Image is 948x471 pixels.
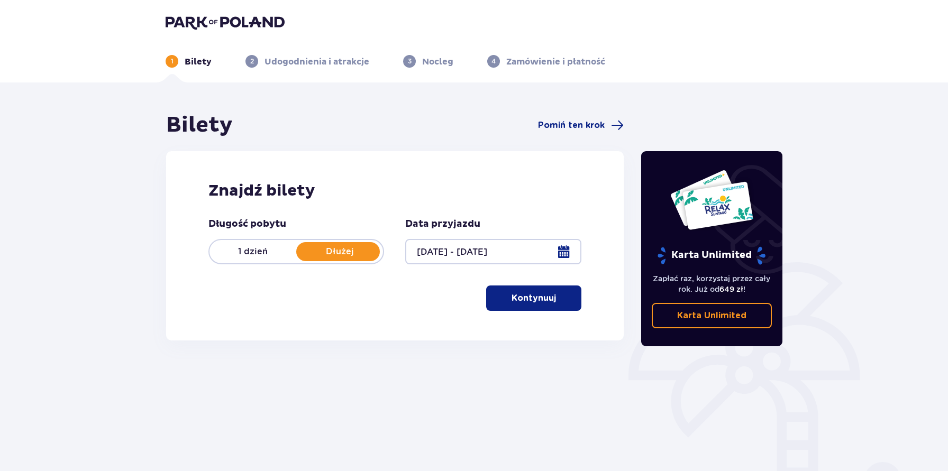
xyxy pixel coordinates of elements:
[506,56,605,68] p: Zamówienie i płatność
[166,55,212,68] div: 1Bilety
[486,285,581,311] button: Kontynuuj
[652,303,772,328] a: Karta Unlimited
[166,15,285,30] img: Park of Poland logo
[403,55,453,68] div: 3Nocleg
[657,246,767,265] p: Karta Unlimited
[405,218,480,230] p: Data przyjazdu
[408,57,412,66] p: 3
[670,169,754,230] img: Dwie karty całoroczne do Suntago z napisem 'UNLIMITED RELAX', na białym tle z tropikalnymi liśćmi...
[296,246,383,257] p: Dłużej
[538,119,605,131] span: Pomiń ten krok
[185,56,212,68] p: Bilety
[491,57,496,66] p: 4
[512,292,556,304] p: Kontynuuj
[652,273,772,294] p: Zapłać raz, korzystaj przez cały rok. Już od !
[171,57,174,66] p: 1
[245,55,369,68] div: 2Udogodnienia i atrakcje
[166,112,233,138] h1: Bilety
[677,310,746,321] p: Karta Unlimited
[265,56,369,68] p: Udogodnienia i atrakcje
[208,218,286,230] p: Długość pobytu
[719,285,743,293] span: 649 zł
[250,57,254,66] p: 2
[208,181,581,201] h2: Znajdź bilety
[538,119,624,132] a: Pomiń ten krok
[209,246,296,257] p: 1 dzień
[487,55,605,68] div: 4Zamówienie i płatność
[422,56,453,68] p: Nocleg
